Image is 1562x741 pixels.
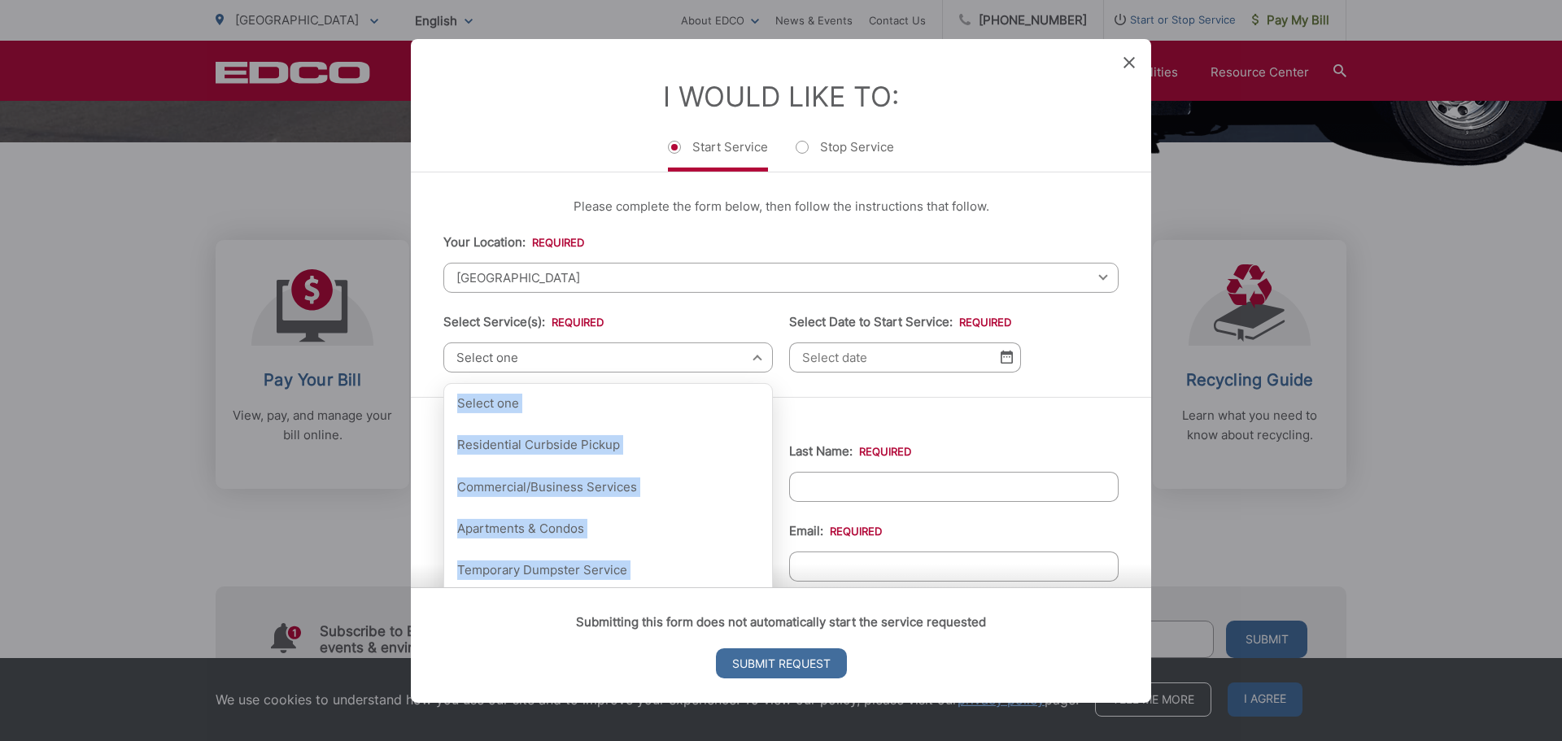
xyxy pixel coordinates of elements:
[1001,350,1013,364] img: Select date
[443,196,1119,216] p: Please complete the form below, then follow the instructions that follow.
[444,508,772,549] div: Apartments & Condos
[444,467,772,508] div: Commercial/Business Services
[576,614,986,630] strong: Submitting this form does not automatically start the service requested
[668,138,768,171] label: Start Service
[443,342,773,372] span: Select one
[443,314,604,329] label: Select Service(s):
[444,383,772,424] div: Select one
[444,425,772,466] div: Residential Curbside Pickup
[789,443,911,458] label: Last Name:
[789,314,1011,329] label: Select Date to Start Service:
[789,342,1021,372] input: Select date
[444,550,772,591] div: Temporary Dumpster Service
[443,234,584,249] label: Your Location:
[789,523,882,538] label: Email:
[663,79,899,112] label: I Would Like To:
[716,648,847,678] input: Submit Request
[443,262,1119,292] span: [GEOGRAPHIC_DATA]
[796,138,894,171] label: Stop Service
